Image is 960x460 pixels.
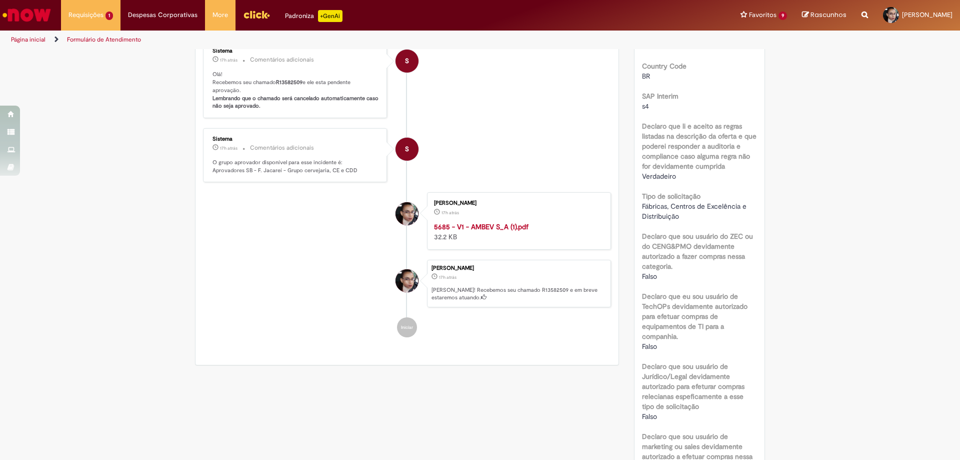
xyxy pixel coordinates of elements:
img: click_logo_yellow_360x200.png [243,7,270,22]
p: Olá! Recebemos seu chamado e ele esta pendente aprovação. [212,71,379,110]
span: Falso [642,342,657,351]
div: 32.2 KB [434,222,600,242]
span: More [212,10,228,20]
p: [PERSON_NAME]! Recebemos seu chamado R13582509 e em breve estaremos atuando. [431,286,605,302]
div: Padroniza [285,10,342,22]
a: Página inicial [11,36,45,44]
div: Sistema [212,136,379,142]
p: +GenAi [318,10,342,22]
p: O grupo aprovador disponível para esse incidente é: Aprovadores SB - F. Jacareí - Grupo cervejari... [212,159,379,174]
span: Verdadeiro [642,172,676,181]
div: Marcely Carvalho Do Prado [395,269,418,292]
div: [PERSON_NAME] [431,265,605,271]
span: S [405,49,409,73]
b: Tipo de solicitação [642,192,700,201]
b: Declaro que eu sou usuário de TechOPs devidamente autorizado para efetuar compras de equipamentos... [642,292,747,341]
div: [PERSON_NAME] [434,200,600,206]
span: 12700 [642,42,659,51]
span: Falso [642,412,657,421]
div: System [395,50,418,73]
small: Comentários adicionais [250,144,314,152]
span: Despesas Corporativas [128,10,197,20]
small: Comentários adicionais [250,56,314,64]
span: 17h atrás [220,145,237,151]
div: Marcely Carvalho Do Prado [395,202,418,225]
b: Country Code [642,62,686,71]
time: 30/09/2025 15:46:29 [220,57,237,63]
span: 17h atrás [441,210,459,216]
a: Rascunhos [802,11,846,20]
span: BR [642,72,650,81]
b: SAP Interim [642,92,678,101]
b: Declaro que sou usuário do ZEC ou do CENG&PMO devidamente autorizado a fazer compras nessa catego... [642,232,753,271]
span: Fábricas, Centros de Excelência e Distribuição [642,202,748,221]
b: R13582509 [276,79,302,86]
span: 1 [105,12,113,20]
span: 9 [778,12,787,20]
b: Declaro que sou usuário de Jurídico/Legal devidamente autorizado para efeturar compras relecianas... [642,362,744,411]
span: 17h atrás [220,57,237,63]
span: Falso [642,272,657,281]
span: S [405,137,409,161]
a: 5685 - V1 - AMBEV S_A (1).pdf [434,222,528,231]
span: s4 [642,102,649,111]
a: Formulário de Atendimento [67,36,141,44]
span: Favoritos [749,10,776,20]
div: Sistema [212,48,379,54]
img: ServiceNow [1,5,52,25]
div: System [395,138,418,161]
time: 30/09/2025 15:46:14 [441,210,459,216]
span: 17h atrás [439,274,456,280]
span: [PERSON_NAME] [902,11,952,19]
time: 30/09/2025 15:46:17 [439,274,456,280]
li: Marcely Carvalho do Prado [203,260,611,308]
span: Requisições [68,10,103,20]
span: Rascunhos [810,10,846,20]
ul: Trilhas de página [7,31,632,49]
b: Lembrando que o chamado será cancelado automaticamente caso não seja aprovado. [212,95,380,110]
b: Declaro que li e aceito as regras listadas na descrição da oferta e que poderei responder a audit... [642,122,756,171]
